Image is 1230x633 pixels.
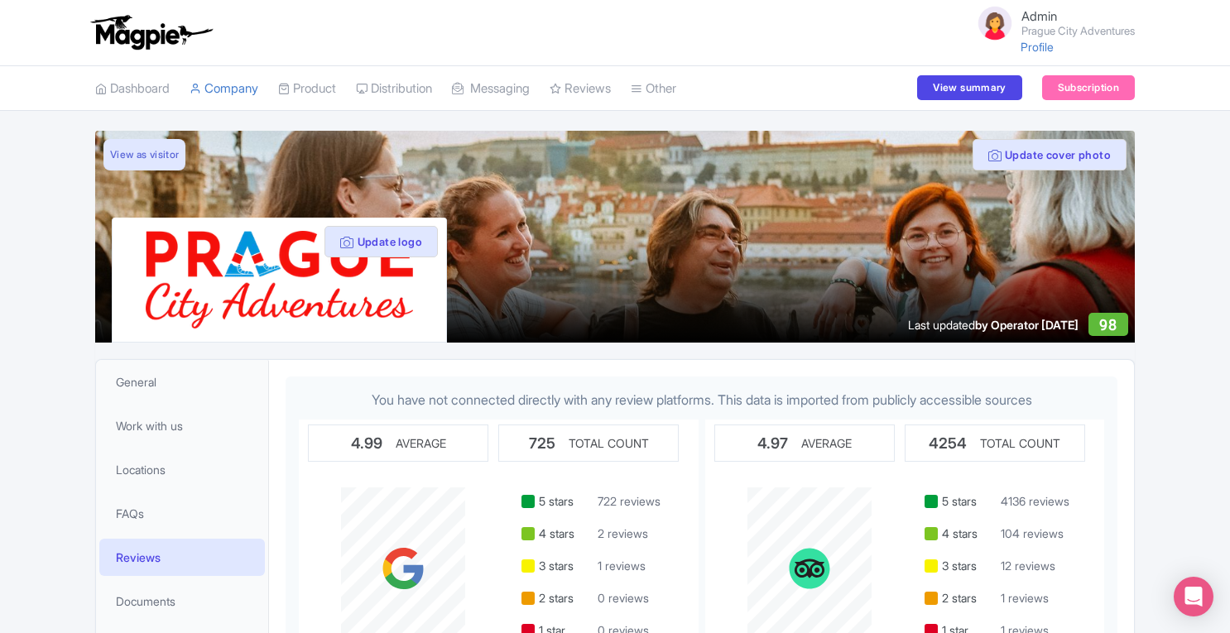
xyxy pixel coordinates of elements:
[278,66,336,112] a: Product
[99,407,265,444] a: Work with us
[539,487,589,515] span: 5 stars
[1021,26,1135,36] small: Prague City Adventures
[975,318,1079,332] span: by Operator [DATE]
[116,373,156,391] span: General
[351,432,382,454] div: 4.99
[550,66,611,112] a: Reviews
[324,226,438,257] button: Update logo
[356,66,432,112] a: Distribution
[99,539,265,576] a: Reviews
[1099,316,1117,333] span: 98
[539,520,589,547] span: 4 stars
[942,552,992,579] span: 3 stars
[942,487,992,515] span: 5 stars
[929,432,967,454] div: 4254
[529,432,555,454] div: 725
[1021,8,1057,24] span: Admin
[996,552,1060,579] span: 12 reviews
[714,424,895,477] a: 4.97 AVERAGE
[569,434,649,452] div: TOTAL COUNT
[539,552,589,579] span: 3 stars
[116,417,183,434] span: Work with us
[116,549,161,566] span: Reviews
[593,584,654,611] span: 0 reviews
[95,66,170,112] a: Dashboard
[631,66,676,112] a: Other
[908,316,1079,333] div: Last updated
[801,434,852,452] div: AVERAGE
[299,390,1104,410] p: You have not connected directly with any review platforms. This data is imported from publicly ac...
[146,231,412,328] img: qnlxb2yt1ngrkgd8hrva.png
[396,434,446,452] div: AVERAGE
[942,584,992,611] span: 2 stars
[452,66,530,112] a: Messaging
[757,432,788,454] div: 4.97
[99,583,265,620] a: Documents
[996,487,1074,515] span: 4136 reviews
[1174,577,1213,616] div: Open Intercom Messenger
[996,584,1054,611] span: 1 reviews
[103,139,185,170] a: View as visitor
[1021,40,1054,54] a: Profile
[973,139,1127,170] button: Update cover photo
[116,505,144,522] span: FAQs
[1042,75,1135,100] a: Subscription
[539,584,589,611] span: 2 stars
[116,592,175,610] span: Documents
[190,66,258,112] a: Company
[980,434,1060,452] div: TOTAL COUNT
[975,3,1015,43] img: avatar_key_member-9c1dde93af8b07d7383eb8b5fb890c87.png
[99,363,265,400] a: General
[593,552,651,579] span: 1 reviews
[87,14,215,50] img: logo-ab69f6fb50320c5b225c76a69d11143b.png
[996,520,1069,547] span: 104 reviews
[498,424,679,477] a: 725 TOTAL COUNT
[905,424,1085,477] a: 4254 TOTAL COUNT
[917,75,1021,100] a: View summary
[942,520,992,547] span: 4 stars
[308,424,488,477] a: 4.99 AVERAGE
[965,3,1135,43] a: Admin Prague City Adventures
[593,520,653,547] span: 2 reviews
[99,451,265,488] a: Locations
[593,487,665,515] span: 722 reviews
[116,461,166,478] span: Locations
[99,495,265,532] a: FAQs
